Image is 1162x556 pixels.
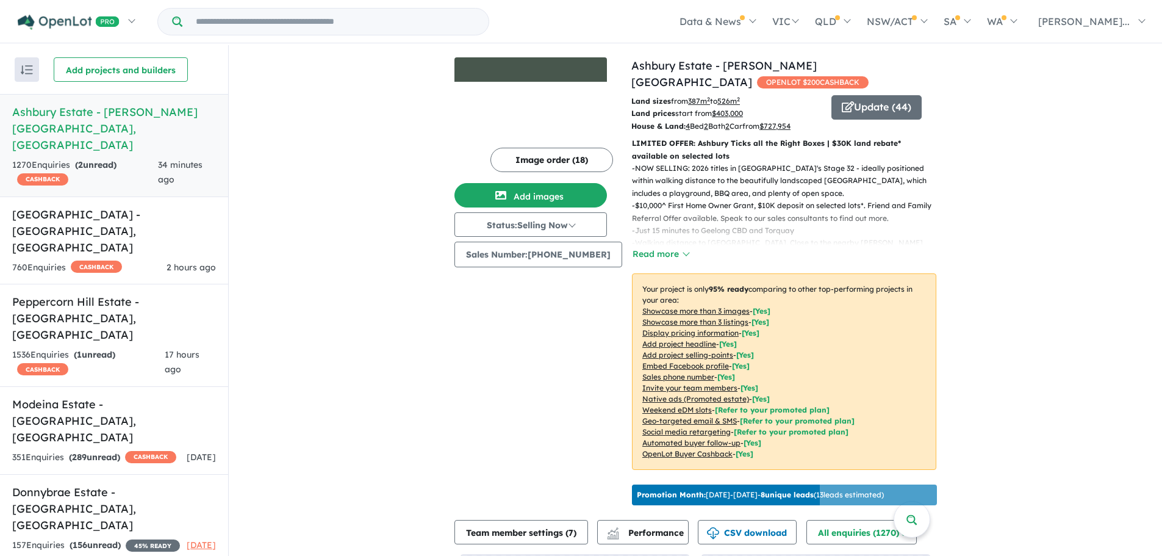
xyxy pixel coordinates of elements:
[77,349,82,360] span: 1
[454,183,607,208] button: Add images
[12,396,216,446] h5: Modeina Estate - [GEOGRAPHIC_DATA] , [GEOGRAPHIC_DATA]
[759,121,791,131] u: $ 727,954
[707,96,710,103] sup: 2
[70,540,121,551] strong: ( unread)
[642,372,714,381] u: Sales phone number
[125,451,176,463] span: CASHBACK
[642,438,741,447] u: Automated buyer follow-up
[12,206,216,256] h5: [GEOGRAPHIC_DATA] - [GEOGRAPHIC_DATA] , [GEOGRAPHIC_DATA]
[126,540,180,552] span: 45 % READY
[12,104,216,153] h5: Ashbury Estate - [PERSON_NAME][GEOGRAPHIC_DATA] , [GEOGRAPHIC_DATA]
[187,540,216,551] span: [DATE]
[21,65,33,74] img: sort.svg
[737,96,740,103] sup: 2
[165,349,199,375] span: 17 hours ago
[12,348,165,377] div: 1536 Enquir ies
[698,520,797,544] button: CSV download
[607,532,619,540] img: bar-chart.svg
[597,520,689,544] button: Performance
[69,452,120,463] strong: ( unread)
[632,237,946,274] p: - Walking distance to [GEOGRAPHIC_DATA], Close to the nearby [PERSON_NAME][GEOGRAPHIC_DATA], With...
[568,527,573,538] span: 7
[12,450,176,465] div: 351 Enquir ies
[632,137,936,162] p: LIMITED OFFER: Ashbury Ticks all the Right Boxes | $30K land rebate* available on selected lots
[631,109,675,118] b: Land prices
[637,489,884,500] p: [DATE] - [DATE] - ( 13 leads estimated)
[719,339,737,348] span: [ Yes ]
[158,159,203,185] span: 34 minutes ago
[761,490,814,499] b: 8 unique leads
[642,317,748,327] u: Showcase more than 3 listings
[609,527,684,538] span: Performance
[631,95,822,107] p: from
[642,339,716,348] u: Add project headline
[642,427,731,436] u: Social media retargeting
[751,317,769,327] span: [ Yes ]
[631,107,822,120] p: start from
[637,490,706,499] b: Promotion Month:
[632,273,936,470] p: Your project is only comparing to other top-performing projects in your area: - - - - - - - - - -...
[704,121,708,131] u: 2
[736,449,753,458] span: [Yes]
[740,416,855,425] span: [Refer to your promoted plan]
[72,452,87,463] span: 289
[490,148,613,172] button: Image order (18)
[642,383,737,392] u: Invite your team members
[736,350,754,359] span: [ Yes ]
[187,452,216,463] span: [DATE]
[17,363,68,375] span: CASHBACK
[73,540,87,551] span: 156
[686,121,690,131] u: 4
[632,200,946,225] p: - $10,000^ First Home Owner Grant, $10K deposit on selected lots*. Friend and Family Referral Off...
[167,262,216,273] span: 2 hours ago
[632,225,946,237] p: - Just 15 minutes to Geelong CBD and Torquay
[17,173,68,186] span: CASHBACK
[54,57,188,82] button: Add projects and builders
[631,96,671,106] b: Land sizes
[732,361,750,370] span: [ Yes ]
[1038,15,1130,27] span: [PERSON_NAME]...
[12,158,158,187] div: 1270 Enquir ies
[71,261,122,273] span: CASHBACK
[642,394,749,403] u: Native ads (Promoted estate)
[18,15,120,30] img: Openlot PRO Logo White
[831,95,922,120] button: Update (44)
[631,121,686,131] b: House & Land:
[752,394,770,403] span: [Yes]
[12,538,180,553] div: 157 Enquir ies
[608,527,619,534] img: line-chart.svg
[454,520,588,544] button: Team member settings (7)
[717,372,735,381] span: [ Yes ]
[632,247,689,261] button: Read more
[753,306,770,316] span: [ Yes ]
[631,120,822,132] p: Bed Bath Car from
[709,284,748,294] b: 95 % ready
[806,520,917,544] button: All enquiries (1270)
[642,405,712,414] u: Weekend eDM slots
[642,416,737,425] u: Geo-targeted email & SMS
[642,306,750,316] u: Showcase more than 3 images
[454,212,607,237] button: Status:Selling Now
[642,449,733,458] u: OpenLot Buyer Cashback
[717,96,740,106] u: 526 m
[725,121,730,131] u: 2
[74,349,115,360] strong: ( unread)
[741,383,758,392] span: [ Yes ]
[454,242,622,267] button: Sales Number:[PHONE_NUMBER]
[12,261,122,275] div: 760 Enquir ies
[632,162,946,200] p: - NOW SELLING: 2026 titles in [GEOGRAPHIC_DATA]'s Stage 32 - ideally positioned within walking di...
[642,328,739,338] u: Display pricing information
[712,109,743,118] u: $ 403,000
[12,484,216,533] h5: Donnybrae Estate - [GEOGRAPHIC_DATA] , [GEOGRAPHIC_DATA]
[642,350,733,359] u: Add project selling-points
[715,405,830,414] span: [Refer to your promoted plan]
[707,527,719,540] img: download icon
[744,438,761,447] span: [Yes]
[734,427,848,436] span: [Refer to your promoted plan]
[75,159,117,170] strong: ( unread)
[757,76,869,88] span: OPENLOT $ 200 CASHBACK
[710,96,740,106] span: to
[642,361,729,370] u: Embed Facebook profile
[12,294,216,343] h5: Peppercorn Hill Estate - [GEOGRAPHIC_DATA] , [GEOGRAPHIC_DATA]
[78,159,83,170] span: 2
